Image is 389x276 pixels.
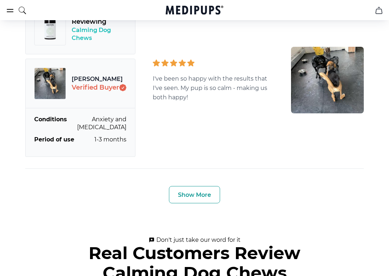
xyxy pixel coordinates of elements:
[18,1,27,19] button: search
[34,68,66,100] img: Calming Dog Chews Reviewer
[72,18,126,27] span: Reviewing
[69,116,126,132] span: Anxiety and [MEDICAL_DATA]
[40,20,60,40] img: Quantity Chews
[6,6,14,15] button: burger-menu
[34,116,67,132] b: Conditions
[72,83,126,92] span: Verified Buyer
[153,60,274,103] div: I've been so happy with the results that I've seen. My pup is so calm - making us both happy!
[149,237,241,244] span: Don't just take our word for it
[34,136,74,144] b: Period of use
[169,186,220,204] button: Show More
[72,27,126,42] span: Calming Dog Chews
[166,5,223,17] a: Medipups
[72,76,126,83] span: [PERSON_NAME]
[291,47,364,114] img: review-Ryan-for-Calming Dog Chews
[94,136,126,144] span: 1-3 months
[370,2,388,19] button: cart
